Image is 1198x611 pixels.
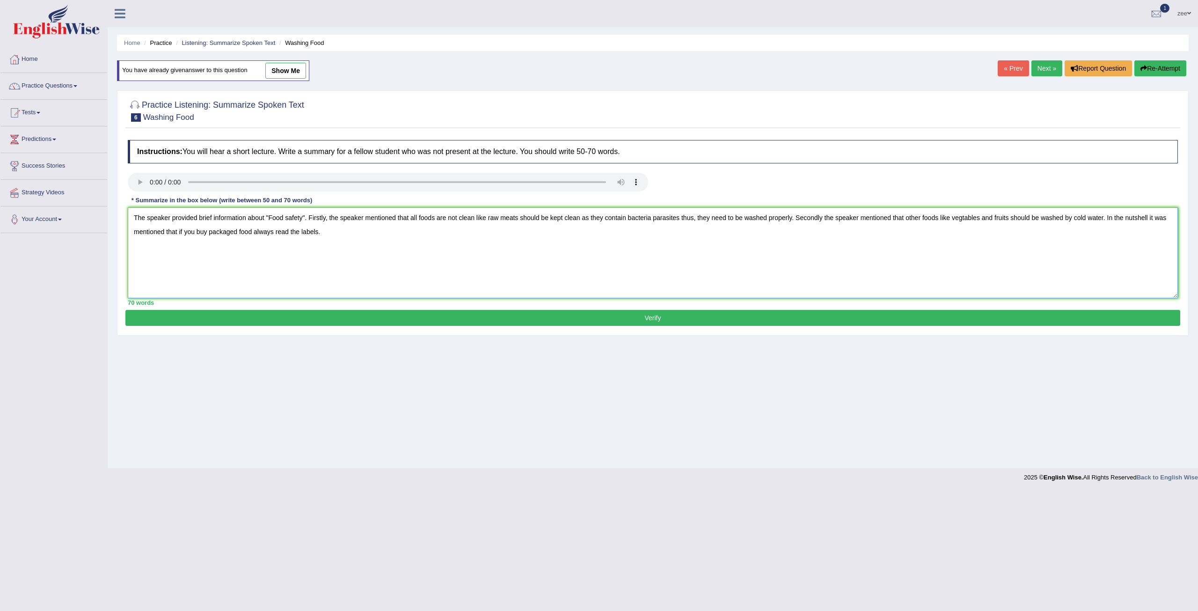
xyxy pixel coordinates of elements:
[1024,468,1198,482] div: 2025 © All Rights Reserved
[117,60,309,81] div: You have already given answer to this question
[998,60,1029,76] a: « Prev
[143,113,194,122] small: Washing Food
[128,196,316,205] div: * Summarize in the box below (write between 50 and 70 words)
[142,38,172,47] li: Practice
[0,46,107,70] a: Home
[128,298,1178,307] div: 70 words
[265,63,306,79] a: show me
[0,73,107,96] a: Practice Questions
[1137,474,1198,481] a: Back to English Wise
[1031,60,1062,76] a: Next »
[0,180,107,203] a: Strategy Videos
[128,140,1178,163] h4: You will hear a short lecture. Write a summary for a fellow student who was not present at the le...
[131,113,141,122] span: 6
[0,126,107,150] a: Predictions
[1160,4,1169,13] span: 1
[137,147,183,155] b: Instructions:
[1065,60,1132,76] button: Report Question
[182,39,275,46] a: Listening: Summarize Spoken Text
[277,38,324,47] li: Washing Food
[128,98,304,122] h2: Practice Listening: Summarize Spoken Text
[125,310,1180,326] button: Verify
[0,100,107,123] a: Tests
[0,206,107,230] a: Your Account
[1134,60,1186,76] button: Re-Attempt
[1044,474,1083,481] strong: English Wise.
[0,153,107,177] a: Success Stories
[124,39,140,46] a: Home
